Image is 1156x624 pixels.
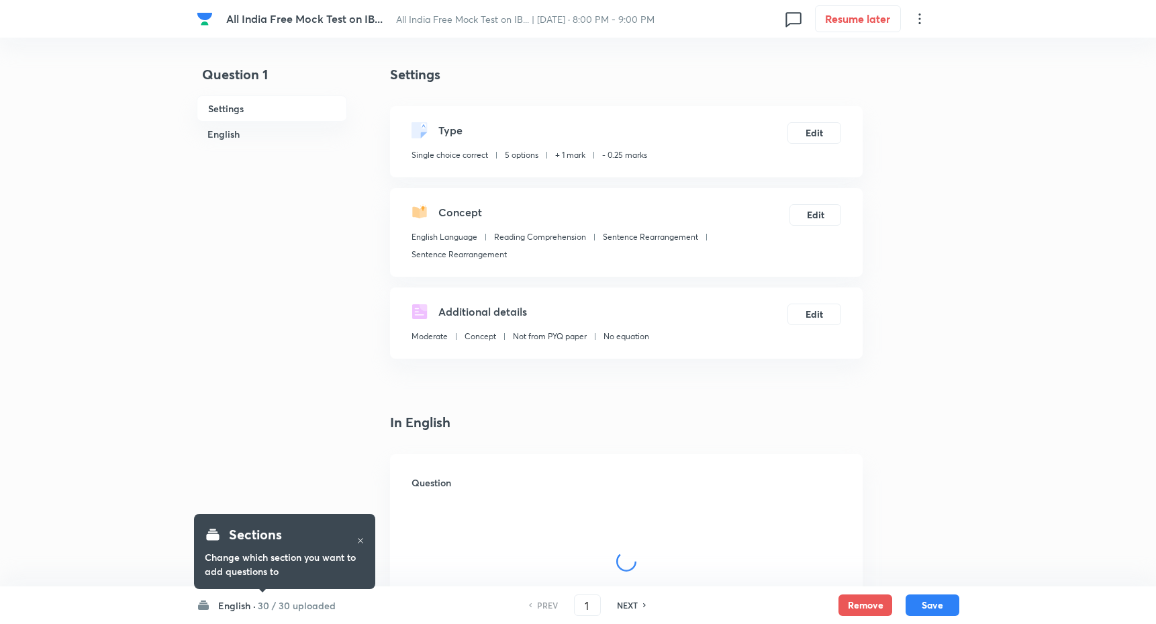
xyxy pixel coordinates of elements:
[218,598,256,613] h6: English ·
[205,550,365,578] h6: Change which section you want to add questions to
[494,231,586,243] p: Reading Comprehension
[412,149,488,161] p: Single choice correct
[412,122,428,138] img: questionType.svg
[412,330,448,343] p: Moderate
[438,304,527,320] h5: Additional details
[412,231,477,243] p: English Language
[537,599,558,611] h6: PREV
[513,330,587,343] p: Not from PYQ paper
[603,231,698,243] p: Sentence Rearrangement
[412,249,507,261] p: Sentence Rearrangement
[789,204,841,226] button: Edit
[197,11,215,27] a: Company Logo
[197,122,347,146] h6: English
[505,149,538,161] p: 5 options
[390,64,863,85] h4: Settings
[438,122,463,138] h5: Type
[412,304,428,320] img: questionDetails.svg
[258,598,336,613] h6: 30 / 30 uploaded
[197,95,347,122] h6: Settings
[604,330,649,343] p: No equation
[555,149,585,161] p: + 1 mark
[197,11,213,27] img: Company Logo
[396,13,655,26] span: All India Free Mock Test on IB... | [DATE] · 8:00 PM - 9:00 PM
[906,594,959,616] button: Save
[412,476,841,490] h6: Question
[815,5,901,32] button: Resume later
[787,122,841,144] button: Edit
[390,412,863,433] h4: In English
[226,11,383,26] span: All India Free Mock Test on IB...
[229,525,282,545] h4: Sections
[838,594,892,616] button: Remove
[465,330,496,343] p: Concept
[197,64,347,95] h4: Question 1
[617,599,638,611] h6: NEXT
[412,204,428,220] img: questionConcept.svg
[438,204,482,220] h5: Concept
[787,304,841,325] button: Edit
[602,149,647,161] p: - 0.25 marks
